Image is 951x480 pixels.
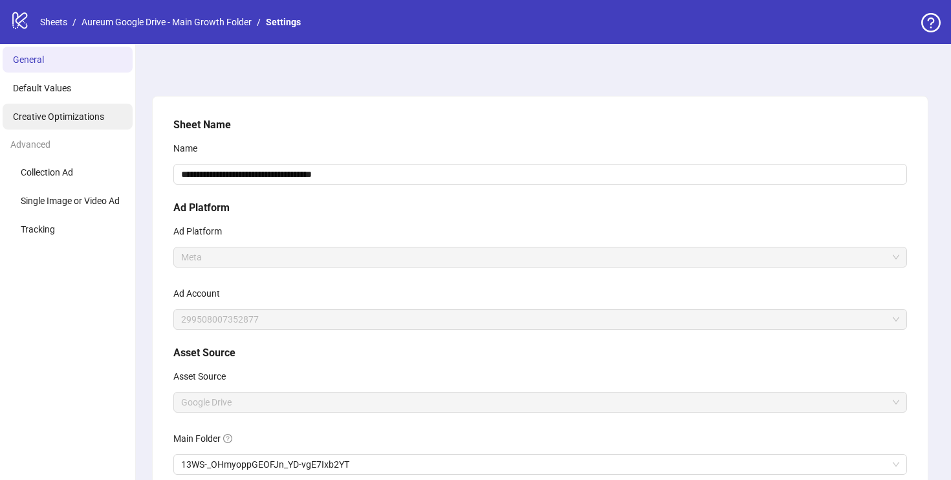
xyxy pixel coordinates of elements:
[257,15,261,29] li: /
[173,138,206,159] label: Name
[173,200,907,216] h5: Ad Platform
[21,224,55,234] span: Tracking
[38,15,70,29] a: Sheets
[79,15,254,29] a: Aureum Google Drive - Main Growth Folder
[13,83,71,93] span: Default Values
[223,434,232,443] span: question-circle
[21,167,73,177] span: Collection Ad
[181,247,899,267] span: Meta
[173,366,234,387] label: Asset Source
[173,428,241,449] label: Main Folder
[921,13,941,32] span: question-circle
[173,221,230,242] label: Ad Platform
[13,54,44,65] span: General
[173,283,228,304] label: Ad Account
[181,310,899,329] span: 299508007352877
[72,15,76,29] li: /
[263,15,303,29] a: Settings
[181,455,899,474] span: 13WS-_OHmyoppGEOFJn_YD-vgE7Ixb2YT
[13,111,104,122] span: Creative Optimizations
[173,164,907,185] input: Name
[21,196,120,206] span: Single Image or Video Ad
[181,393,899,412] span: Google Drive
[173,117,907,133] h5: Sheet Name
[173,345,907,361] h5: Asset Source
